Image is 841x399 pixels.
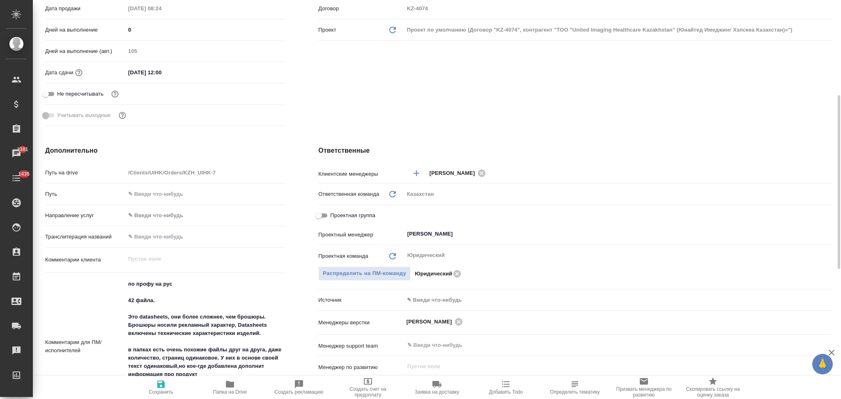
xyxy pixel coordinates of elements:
[430,169,480,177] span: [PERSON_NAME]
[45,169,125,177] p: Путь на drive
[407,296,822,304] div: ✎ Введи что-нибудь
[333,376,402,399] button: Создать счет на предоплату
[827,321,829,323] button: Open
[45,5,125,13] p: Дата продажи
[318,231,404,239] p: Проектный менеджер
[2,143,31,164] a: 3381
[827,344,829,346] button: Open
[45,211,125,220] p: Направление услуг
[407,362,813,371] input: Пустое поле
[74,67,84,78] button: Если добавить услуги и заполнить их объемом, то дата рассчитается автоматически
[128,211,276,220] div: ✎ Введи что-нибудь
[45,338,125,355] p: Комментарии для ПМ/исполнителей
[45,146,285,156] h4: Дополнительно
[318,266,411,281] span: В заказе уже есть ответственный ПМ или ПМ группа
[407,163,426,183] button: Добавить менеджера
[404,2,832,14] input: Пустое поле
[125,231,285,243] input: ✎ Введи что-нибудь
[318,266,411,281] button: Распределить на ПМ-команду
[318,296,404,304] p: Источник
[683,386,742,398] span: Скопировать ссылку на оценку заказа
[471,376,540,399] button: Добавить Todo
[415,270,452,278] p: Юридический
[407,318,457,326] span: [PERSON_NAME]
[550,389,600,395] span: Определить тематику
[125,167,285,179] input: Пустое поле
[827,172,829,174] button: Open
[125,188,285,200] input: ✎ Введи что-нибудь
[407,316,466,327] div: [PERSON_NAME]
[318,190,379,198] p: Ответственная команда
[318,342,404,350] p: Менеджер support team
[45,233,125,241] p: Транслитерация названий
[14,170,34,178] span: 1435
[110,89,120,99] button: Включи, если не хочешь, чтобы указанная дата сдачи изменилась после переставления заказа в 'Подтв...
[45,69,74,77] p: Дата сдачи
[126,376,195,399] button: Сохранить
[45,26,125,34] p: Дней на выполнение
[816,355,830,373] span: 🙏
[404,293,832,307] div: ✎ Введи что-нибудь
[12,145,33,154] span: 3381
[318,363,404,371] p: Менеджер по развитию
[2,168,31,188] a: 1435
[318,5,404,13] p: Договор
[609,376,678,399] button: Призвать менеджера по развитию
[540,376,609,399] button: Определить тематику
[404,187,832,201] div: Казахстан
[323,269,406,278] span: Распределить на ПМ-команду
[415,389,459,395] span: Заявка на доставку
[318,319,404,327] p: Менеджеры верстки
[678,376,747,399] button: Скопировать ссылку на оценку заказа
[812,354,833,374] button: 🙏
[318,146,832,156] h4: Ответственные
[125,24,285,36] input: ✎ Введи что-нибудь
[318,26,336,34] p: Проект
[45,47,125,55] p: Дней на выполнение (авт.)
[338,386,398,398] span: Создать счет на предоплату
[318,252,368,260] p: Проектная команда
[125,45,285,57] input: Пустое поле
[125,2,197,14] input: Пустое поле
[430,168,489,178] div: [PERSON_NAME]
[213,389,247,395] span: Папка на Drive
[45,190,125,198] p: Путь
[195,376,264,399] button: Папка на Drive
[489,389,523,395] span: Добавить Todo
[407,340,802,350] input: ✎ Введи что-нибудь
[57,90,103,98] span: Не пересчитывать
[125,209,285,222] div: ✎ Введи что-нибудь
[264,376,333,399] button: Создать рекламацию
[330,211,375,220] span: Проектная группа
[149,389,173,395] span: Сохранить
[404,23,832,37] div: Проект по умолчанию (Договор "KZ-4074", контрагент "ТОО "United Imaging Healthcare Kazakhstan" (Ю...
[614,386,673,398] span: Призвать менеджера по развитию
[318,170,404,178] p: Клиентские менеджеры
[402,376,471,399] button: Заявка на доставку
[827,233,829,235] button: Open
[57,111,111,119] span: Учитывать выходные
[117,110,128,121] button: Выбери, если сб и вс нужно считать рабочими днями для выполнения заказа.
[45,256,125,264] p: Комментарии клиента
[125,66,197,78] input: ✎ Введи что-нибудь
[275,389,324,395] span: Создать рекламацию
